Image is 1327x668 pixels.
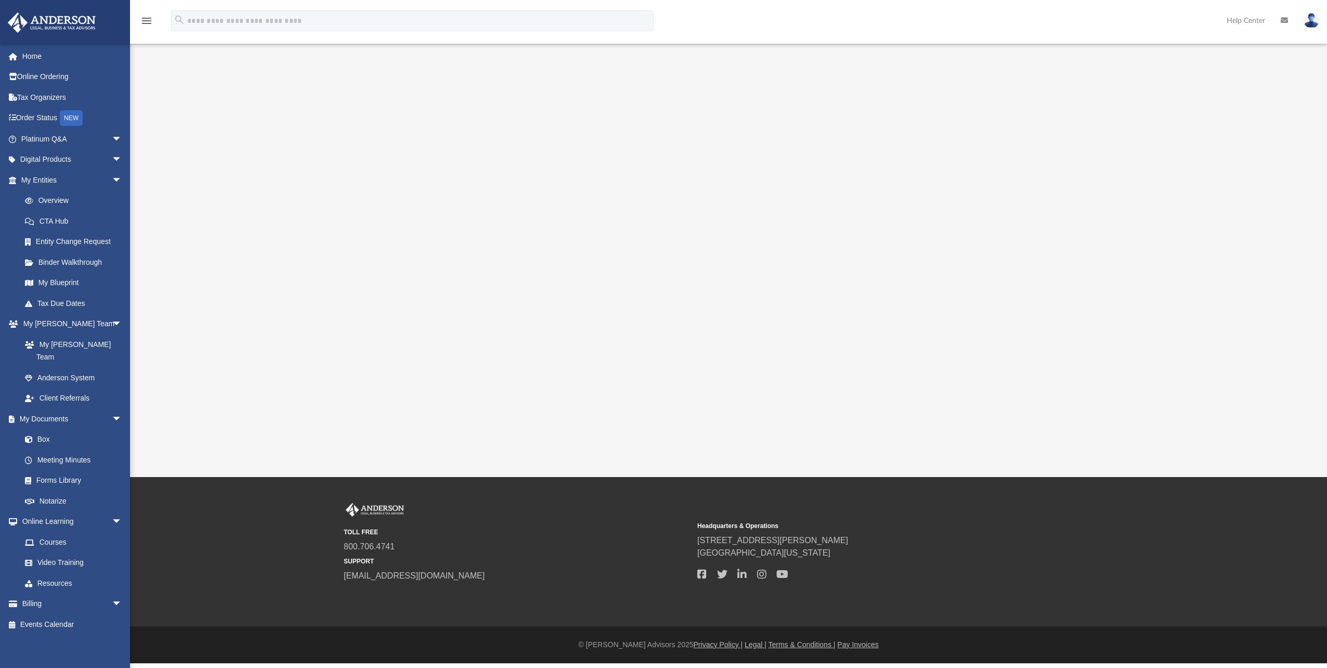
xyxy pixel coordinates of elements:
small: Headquarters & Operations [697,521,1044,531]
a: [EMAIL_ADDRESS][DOMAIN_NAME] [344,571,485,580]
a: Entity Change Request [15,232,138,252]
a: Digital Productsarrow_drop_down [7,149,138,170]
a: Notarize [15,491,133,511]
a: Privacy Policy | [694,640,743,649]
a: My [PERSON_NAME] Team [15,334,127,367]
a: Resources [15,573,133,594]
small: SUPPORT [344,557,690,566]
img: User Pic [1304,13,1319,28]
span: arrow_drop_down [112,149,133,171]
a: Online Learningarrow_drop_down [7,511,133,532]
a: Box [15,429,127,450]
a: Online Ordering [7,67,138,87]
a: Home [7,46,138,67]
span: arrow_drop_down [112,314,133,335]
a: Terms & Conditions | [769,640,836,649]
a: Billingarrow_drop_down [7,594,138,614]
a: Tax Due Dates [15,293,138,314]
a: [STREET_ADDRESS][PERSON_NAME] [697,536,848,545]
a: [GEOGRAPHIC_DATA][US_STATE] [697,548,830,557]
a: My Blueprint [15,273,133,293]
span: arrow_drop_down [112,170,133,191]
a: Video Training [15,553,127,573]
span: arrow_drop_down [112,594,133,615]
a: 800.706.4741 [344,542,395,551]
a: Meeting Minutes [15,449,133,470]
small: TOLL FREE [344,528,690,537]
a: Binder Walkthrough [15,252,138,273]
a: Events Calendar [7,614,138,635]
a: Platinum Q&Aarrow_drop_down [7,129,138,149]
a: Overview [15,190,138,211]
img: Anderson Advisors Platinum Portal [5,12,99,33]
i: search [174,14,185,25]
a: Pay Invoices [837,640,878,649]
a: My Documentsarrow_drop_down [7,408,133,429]
span: arrow_drop_down [112,129,133,150]
div: © [PERSON_NAME] Advisors 2025 [130,639,1327,650]
a: Anderson System [15,367,133,388]
a: Legal | [745,640,766,649]
span: arrow_drop_down [112,511,133,533]
a: Client Referrals [15,388,133,409]
a: My [PERSON_NAME] Teamarrow_drop_down [7,314,133,335]
a: Courses [15,532,133,553]
div: NEW [60,110,83,126]
a: Forms Library [15,470,127,491]
a: Order StatusNEW [7,108,138,129]
a: My Entitiesarrow_drop_down [7,170,138,190]
img: Anderson Advisors Platinum Portal [344,503,406,517]
a: Tax Organizers [7,87,138,108]
i: menu [140,15,153,27]
span: arrow_drop_down [112,408,133,430]
a: CTA Hub [15,211,138,232]
a: menu [140,20,153,27]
